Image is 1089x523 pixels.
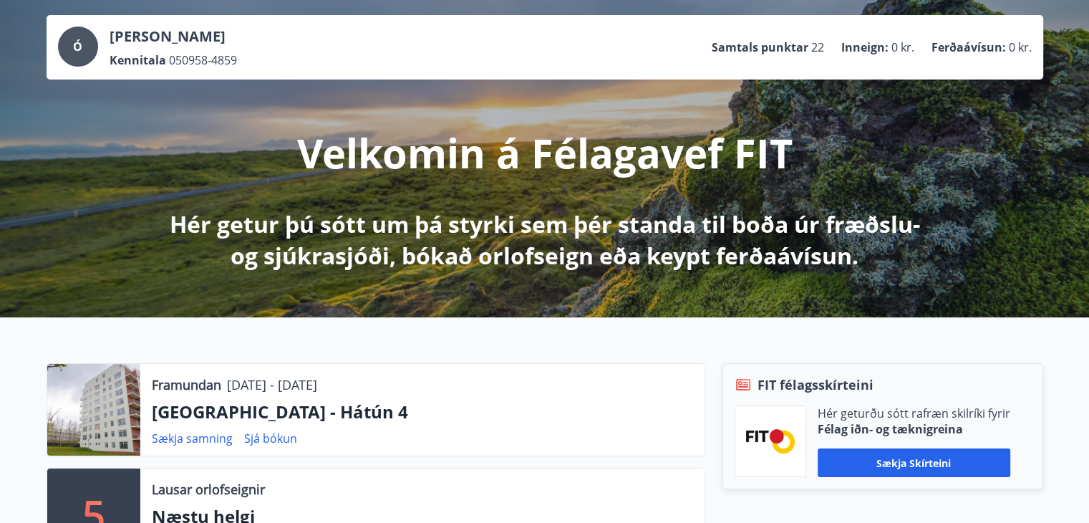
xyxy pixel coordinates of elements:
img: FPQVkF9lTnNbbaRSFyT17YYeljoOGk5m51IhT0bO.png [746,429,795,453]
a: Sækja samning [152,431,233,446]
p: Félag iðn- og tæknigreina [818,421,1010,437]
span: Ó [73,39,82,54]
span: FIT félagsskírteini [758,375,873,394]
span: 22 [811,39,824,55]
span: 0 kr. [891,39,914,55]
p: [PERSON_NAME] [110,27,237,47]
p: Inneign : [841,39,889,55]
p: Samtals punktar [712,39,808,55]
p: Ferðaávísun : [931,39,1006,55]
p: Framundan [152,375,221,394]
a: Sjá bókun [244,431,297,446]
button: Sækja skírteini [818,448,1010,477]
p: Hér getur þú sótt um þá styrki sem þér standa til boða úr fræðslu- og sjúkrasjóði, bókað orlofsei... [167,208,923,272]
p: [GEOGRAPHIC_DATA] - Hátún 4 [152,400,693,424]
p: [DATE] - [DATE] [227,375,317,394]
p: Kennitala [110,52,166,68]
p: Lausar orlofseignir [152,480,265,499]
span: 050958-4859 [169,52,237,68]
span: 0 kr. [1009,39,1032,55]
p: Hér geturðu sótt rafræn skilríki fyrir [818,406,1010,421]
p: Velkomin á Félagavef FIT [297,125,793,180]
